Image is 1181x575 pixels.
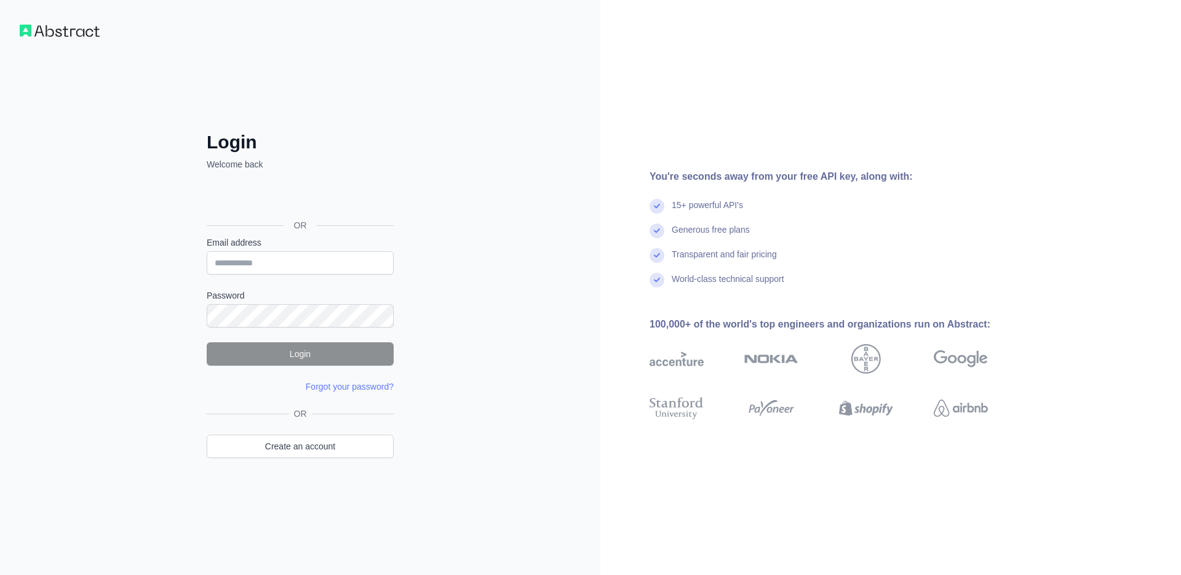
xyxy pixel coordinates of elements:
[207,342,394,366] button: Login
[650,273,664,287] img: check mark
[650,199,664,214] img: check mark
[306,382,394,392] a: Forgot your password?
[934,395,988,422] img: airbnb
[207,158,394,171] p: Welcome back
[207,131,394,153] h2: Login
[672,199,743,223] div: 15+ powerful API's
[672,273,784,297] div: World-class technical support
[650,344,704,374] img: accenture
[207,289,394,302] label: Password
[201,184,397,211] iframe: Sign in with Google Button
[289,408,312,420] span: OR
[650,248,664,263] img: check mark
[650,395,704,422] img: stanford university
[934,344,988,374] img: google
[284,219,317,231] span: OR
[744,395,798,422] img: payoneer
[207,236,394,249] label: Email address
[207,435,394,458] a: Create an account
[672,248,777,273] div: Transparent and fair pricing
[672,223,750,248] div: Generous free plans
[650,317,1027,332] div: 100,000+ of the world's top engineers and organizations run on Abstract:
[650,169,1027,184] div: You're seconds away from your free API key, along with:
[839,395,893,422] img: shopify
[851,344,881,374] img: bayer
[20,25,100,37] img: Workflow
[744,344,798,374] img: nokia
[650,223,664,238] img: check mark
